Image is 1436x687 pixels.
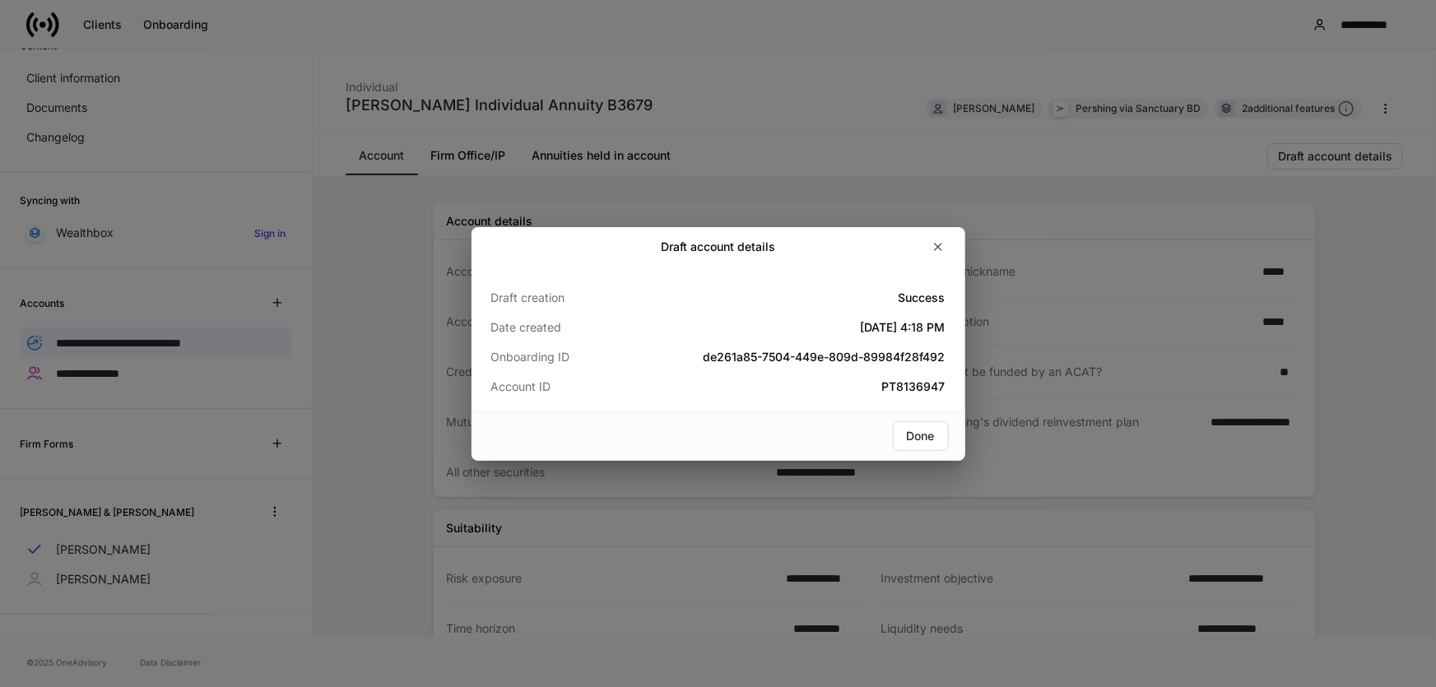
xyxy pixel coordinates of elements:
[642,378,945,395] h5: PT8136947
[491,290,643,306] p: Draft creation
[642,349,945,365] h5: de261a85-7504-449e-809d-89984f28f492
[907,430,935,442] div: Done
[642,319,945,336] h5: [DATE] 4:18 PM
[642,290,945,306] h5: Success
[491,378,643,395] p: Account ID
[491,349,643,365] p: Onboarding ID
[491,319,643,336] p: Date created
[893,421,949,451] button: Done
[661,239,775,255] h2: Draft account details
